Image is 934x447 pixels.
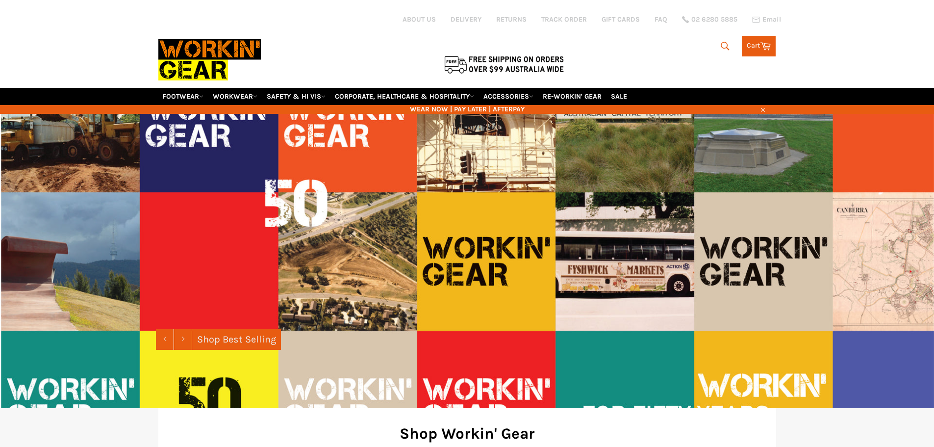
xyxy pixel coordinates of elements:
[158,88,207,105] a: FOOTWEAR
[742,36,776,56] a: Cart
[192,329,281,350] a: Shop Best Selling
[682,16,737,23] a: 02 6280 5885
[496,15,527,24] a: RETURNS
[173,423,761,444] h2: Shop Workin' Gear
[602,15,640,24] a: GIFT CARDS
[403,15,436,24] a: ABOUT US
[607,88,631,105] a: SALE
[451,15,481,24] a: DELIVERY
[655,15,667,24] a: FAQ
[541,15,587,24] a: TRACK ORDER
[480,88,537,105] a: ACCESSORIES
[158,32,261,87] img: Workin Gear leaders in Workwear, Safety Boots, PPE, Uniforms. Australia's No.1 in Workwear
[762,16,781,23] span: Email
[443,54,565,75] img: Flat $9.95 shipping Australia wide
[331,88,478,105] a: CORPORATE, HEALTHCARE & HOSPITALITY
[752,16,781,24] a: Email
[158,105,776,114] span: WEAR NOW | PAY LATER | AFTERPAY
[209,88,261,105] a: WORKWEAR
[263,88,329,105] a: SAFETY & HI VIS
[539,88,606,105] a: RE-WORKIN' GEAR
[691,16,737,23] span: 02 6280 5885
